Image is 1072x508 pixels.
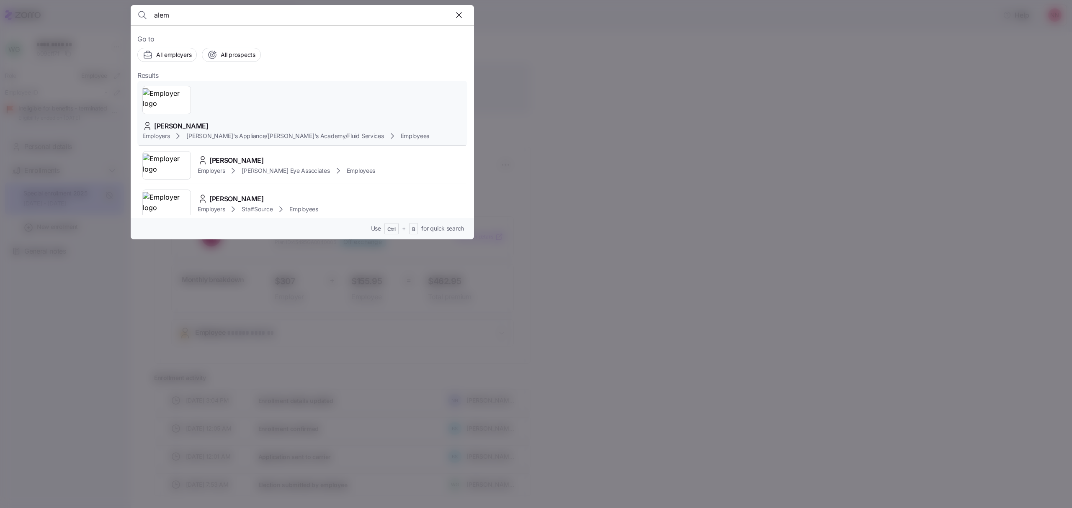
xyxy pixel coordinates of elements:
span: + [402,224,406,233]
span: Employees [401,132,429,140]
span: Employers [198,167,225,175]
span: All employers [156,51,191,59]
button: All prospects [202,48,260,62]
img: Employer logo [143,88,191,112]
span: Employers [142,132,170,140]
span: [PERSON_NAME] [209,155,264,166]
span: [PERSON_NAME] [154,121,209,131]
span: Use [371,224,381,233]
span: Employees [289,205,318,213]
img: Employer logo [143,154,191,177]
span: Employees [347,167,375,175]
span: [PERSON_NAME] [209,194,264,204]
span: [PERSON_NAME] Eye Associates [242,167,330,175]
span: Go to [137,34,467,44]
span: All prospects [221,51,255,59]
button: All employers [137,48,197,62]
span: [PERSON_NAME]'s Appliance/[PERSON_NAME]'s Academy/Fluid Services [186,132,384,140]
span: Employers [198,205,225,213]
span: B [412,226,415,233]
span: for quick search [421,224,464,233]
img: Employer logo [143,192,191,216]
span: StaffSource [242,205,273,213]
span: Results [137,70,159,81]
span: Ctrl [387,226,396,233]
